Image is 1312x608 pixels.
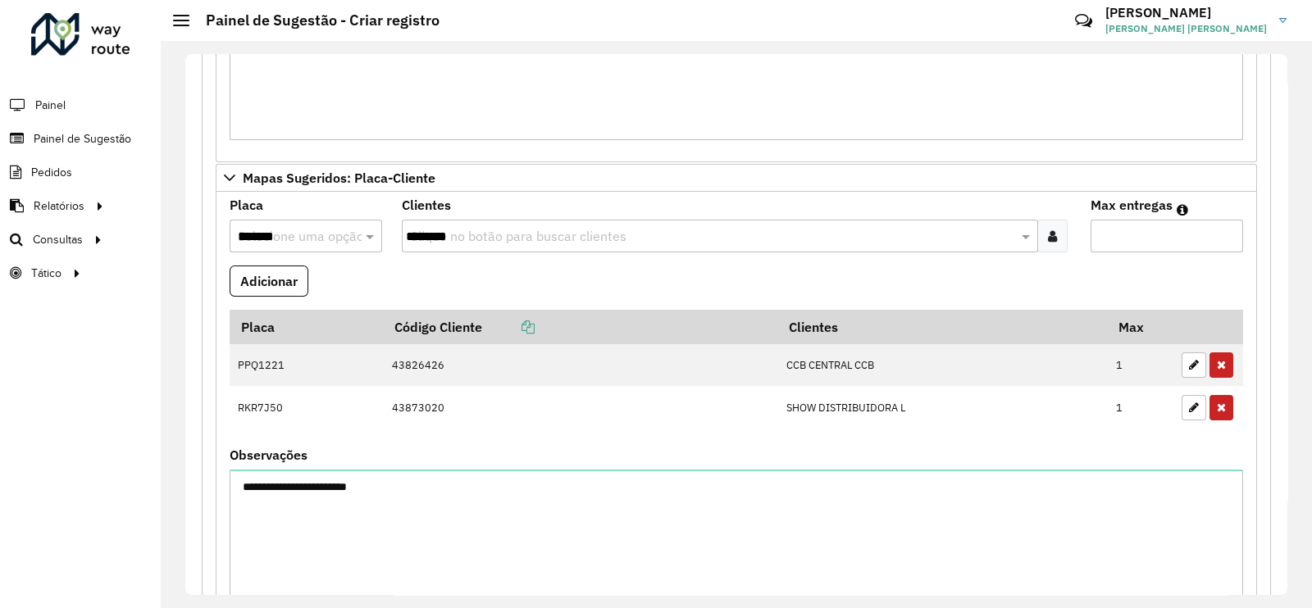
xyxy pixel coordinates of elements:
[230,195,263,215] label: Placa
[243,171,435,184] span: Mapas Sugeridos: Placa-Cliente
[1108,310,1173,344] th: Max
[1091,195,1173,215] label: Max entregas
[1066,3,1101,39] a: Contato Rápido
[1108,386,1173,429] td: 1
[230,310,384,344] th: Placa
[384,344,778,387] td: 43826426
[777,344,1107,387] td: CCB CENTRAL CCB
[31,265,61,282] span: Tático
[34,197,84,215] span: Relatórios
[402,195,451,215] label: Clientes
[230,265,308,297] button: Adicionar
[216,164,1257,192] a: Mapas Sugeridos: Placa-Cliente
[1105,5,1267,20] h3: [PERSON_NAME]
[1105,21,1267,36] span: [PERSON_NAME] [PERSON_NAME]
[777,386,1107,429] td: SHOW DISTRIBUIDORA L
[230,445,307,465] label: Observações
[35,97,66,114] span: Painel
[384,386,778,429] td: 43873020
[189,11,440,29] h2: Painel de Sugestão - Criar registro
[230,344,384,387] td: PPQ1221
[1177,203,1188,216] em: Máximo de clientes que serão colocados na mesma rota com os clientes informados
[31,164,72,181] span: Pedidos
[230,386,384,429] td: RKR7J50
[482,319,535,335] a: Copiar
[777,310,1107,344] th: Clientes
[1108,344,1173,387] td: 1
[34,130,131,147] span: Painel de Sugestão
[33,231,83,248] span: Consultas
[384,310,778,344] th: Código Cliente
